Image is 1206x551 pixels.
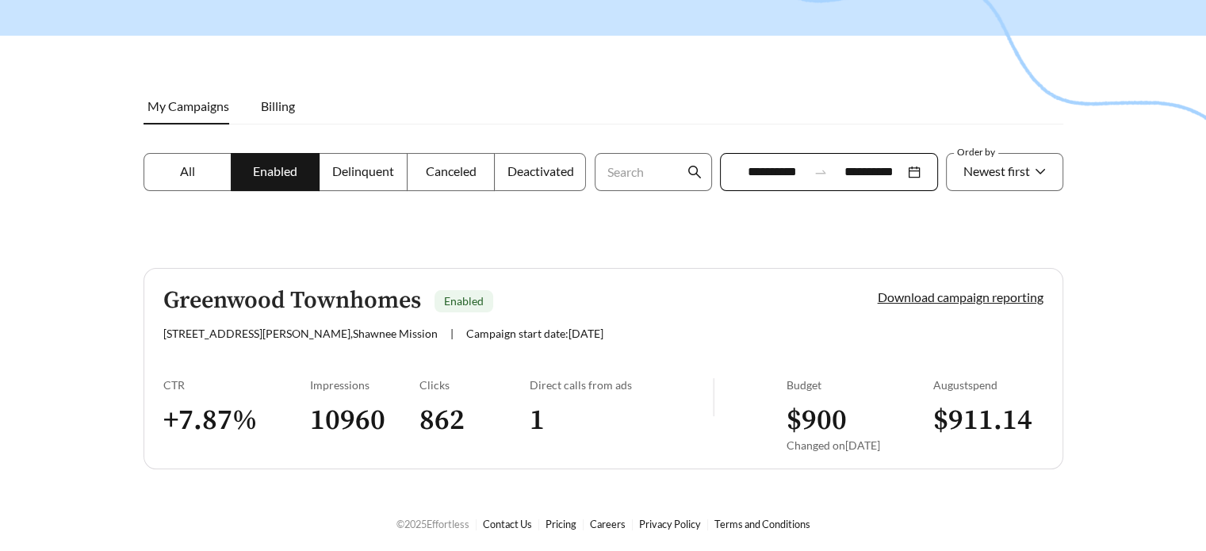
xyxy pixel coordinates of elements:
span: © 2025 Effortless [396,518,469,530]
div: Budget [787,378,933,392]
h5: Greenwood Townhomes [163,288,421,314]
span: Delinquent [332,163,394,178]
span: Enabled [444,294,484,308]
div: Direct calls from ads [530,378,713,392]
a: Download campaign reporting [878,289,1043,304]
div: Changed on [DATE] [787,438,933,452]
a: Privacy Policy [639,518,701,530]
span: Billing [261,98,295,113]
span: Enabled [253,163,297,178]
span: Deactivated [507,163,573,178]
a: Pricing [546,518,576,530]
span: | [450,327,454,340]
span: to [814,165,828,179]
span: Canceled [426,163,477,178]
div: Impressions [310,378,420,392]
div: August spend [933,378,1043,392]
h3: $ 911.14 [933,403,1043,438]
span: Newest first [963,163,1030,178]
span: swap-right [814,165,828,179]
div: Clicks [419,378,530,392]
h3: 862 [419,403,530,438]
span: Campaign start date: [DATE] [466,327,603,340]
a: Contact Us [483,518,532,530]
a: Greenwood TownhomesEnabled[STREET_ADDRESS][PERSON_NAME],Shawnee Mission|Campaign start date:[DATE... [144,268,1063,469]
h3: $ 900 [787,403,933,438]
h3: + 7.87 % [163,403,310,438]
a: Careers [590,518,626,530]
div: CTR [163,378,310,392]
a: Terms and Conditions [714,518,810,530]
img: line [713,378,714,416]
span: All [180,163,195,178]
span: [STREET_ADDRESS][PERSON_NAME] , Shawnee Mission [163,327,438,340]
h3: 1 [530,403,713,438]
span: search [687,165,702,179]
h3: 10960 [310,403,420,438]
span: My Campaigns [147,98,229,113]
